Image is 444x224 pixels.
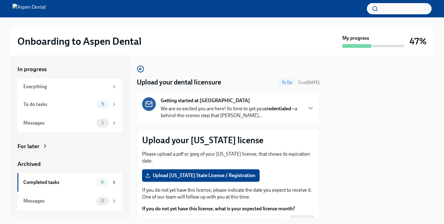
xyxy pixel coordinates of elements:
[146,172,255,179] span: Upload [US_STATE] State License / Registration
[142,169,260,182] label: Upload [US_STATE] State License / Registration
[17,142,39,150] div: For later
[97,199,108,203] span: 0
[17,173,122,192] a: Completed tasks8
[17,78,122,95] a: Everything
[142,205,314,212] label: If you do not yet have this license, what is your expected license month?
[17,142,122,150] a: For later
[17,192,122,210] a: Messages0
[17,35,141,48] h2: Onboarding to Aspen Dental
[264,106,291,112] strong: credentialed
[142,135,314,146] p: Upload your [US_STATE] license
[409,36,427,47] h3: 47%
[161,105,302,119] p: We are so excited you are here! Its time to get you —a behind-the-scenes step that [PERSON_NAME]...
[23,101,94,108] div: To do tasks
[298,80,320,85] span: October 16th, 2025 10:00
[161,97,250,104] strong: Getting started at [GEOGRAPHIC_DATA]
[142,187,314,200] p: If you do not yet have this license, please indicate the date you expect to receive it. One of ou...
[23,198,94,204] div: Messages
[17,95,122,114] a: To do tasks5
[142,151,314,164] p: Please upload a pdf or jpeg of your [US_STATE] license, that shows its expiration date.
[98,102,108,107] span: 5
[97,180,108,185] span: 8
[306,80,320,85] strong: [DATE]
[17,160,122,168] a: Archived
[17,65,122,73] a: In progress
[278,80,296,85] span: To Do
[23,179,94,186] div: Completed tasks
[137,78,221,87] h4: Upload your dental licensure
[342,35,369,42] strong: My progress
[12,4,46,14] img: Aspen Dental
[23,120,94,126] div: Messages
[17,114,122,132] a: Messages1
[98,121,107,125] span: 1
[23,83,109,90] div: Everything
[298,80,320,85] span: Due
